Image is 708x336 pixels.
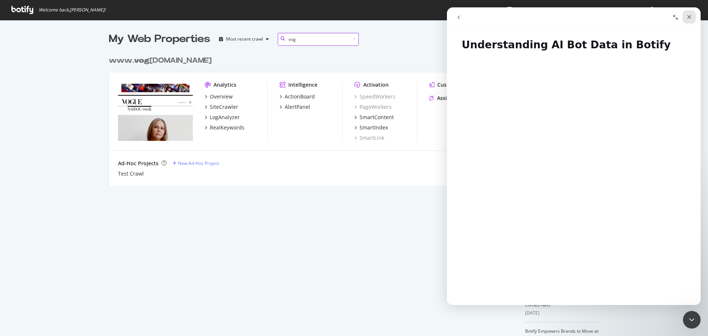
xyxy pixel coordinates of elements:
[288,81,317,89] div: Intelligence
[507,6,546,14] div: Botify Academy
[437,94,452,102] div: Assist
[109,55,215,66] a: www.vog[DOMAIN_NAME]
[109,55,212,66] div: www. [DOMAIN_NAME]
[109,46,507,186] div: grid
[360,114,394,121] div: SmartContent
[210,93,233,100] div: Overview
[280,93,315,100] a: ActionBoard
[118,170,144,177] a: Test Crawl
[354,114,394,121] a: SmartContent
[173,160,219,166] a: New Ad-Hoc Project
[437,81,477,89] div: CustomReports
[285,103,310,111] div: AlertPanel
[363,81,389,89] div: Activation
[210,103,238,111] div: SiteCrawler
[205,114,240,121] a: LogAnalyzer
[605,6,643,14] div: Organizations
[210,124,244,131] div: RealKeywords
[214,81,236,89] div: Analytics
[39,7,105,13] span: Welcome back, [PERSON_NAME] !
[447,7,701,305] iframe: Intercom live chat
[354,103,392,111] a: PageWorkers
[210,114,240,121] div: LogAnalyzer
[118,160,159,167] div: Ad-Hoc Projects
[280,103,310,111] a: AlertPanel
[216,33,272,45] button: Most recent crawl
[118,81,193,141] img: www.vogue.com.au
[643,4,704,16] button: [PERSON_NAME]
[525,310,599,316] div: [DATE]
[205,93,233,100] a: Overview
[134,57,150,64] b: vog
[658,7,693,13] span: Thomas Ashworth
[354,124,388,131] a: SmartIndex
[109,32,210,46] div: My Web Properties
[226,37,263,41] div: Most recent crawl
[285,93,315,100] div: ActionBoard
[278,33,359,46] input: Search
[205,103,238,111] a: SiteCrawler
[429,94,452,102] a: Assist
[429,81,477,89] a: CustomReports
[178,160,219,166] div: New Ad-Hoc Project
[683,311,701,329] iframe: Intercom live chat
[554,6,597,14] div: Knowledge Base
[354,93,395,100] a: SpeedWorkers
[360,124,388,131] div: SmartIndex
[354,134,384,142] a: SmartLink
[525,282,595,308] a: Leveling the Playing Field: Why Growth-Stage Companies Are at a Search Crossroads, and What Comes...
[205,124,244,131] a: RealKeywords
